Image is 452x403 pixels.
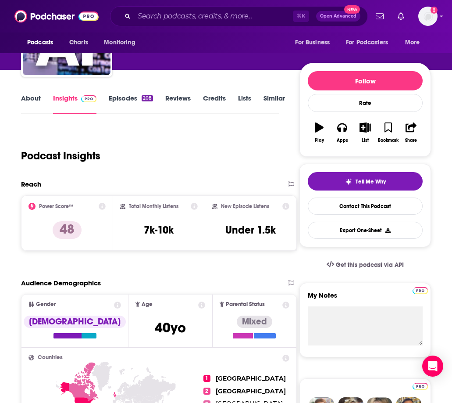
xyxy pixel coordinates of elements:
img: Podchaser Pro [413,287,428,294]
button: open menu [289,34,341,51]
button: Show profile menu [418,7,438,26]
span: [GEOGRAPHIC_DATA] [216,374,286,382]
button: Play [308,117,331,148]
button: List [354,117,377,148]
svg: Add a profile image [431,7,438,14]
a: Episodes208 [109,94,153,114]
span: New [344,5,360,14]
span: Open Advanced [320,14,356,18]
div: List [362,138,369,143]
a: Pro website [413,381,428,390]
button: open menu [399,34,431,51]
div: Open Intercom Messenger [422,356,443,377]
a: Similar [263,94,285,114]
img: tell me why sparkle [345,178,352,185]
span: For Podcasters [346,36,388,49]
input: Search podcasts, credits, & more... [134,9,293,23]
div: Mixed [237,316,272,328]
a: Reviews [165,94,191,114]
button: Share [400,117,423,148]
span: Get this podcast via API [336,261,404,269]
div: Play [315,138,324,143]
h1: Podcast Insights [21,149,100,162]
span: [GEOGRAPHIC_DATA] [216,387,286,395]
button: Open AdvancedNew [316,11,360,22]
img: User Profile [418,7,438,26]
div: Apps [337,138,348,143]
button: Export One-Sheet [308,222,423,239]
h2: Total Monthly Listens [129,203,178,209]
span: Gender [36,302,56,307]
span: More [405,36,420,49]
span: ⌘ K [293,11,309,22]
div: Share [405,138,417,143]
a: Lists [238,94,251,114]
h2: Reach [21,180,41,188]
h2: Audience Demographics [21,279,101,287]
a: Contact This Podcast [308,198,423,215]
h3: Under 1.5k [225,223,276,237]
div: Bookmark [378,138,399,143]
span: Parental Status [226,302,265,307]
span: 2 [203,388,210,395]
h2: Power Score™ [39,203,73,209]
button: tell me why sparkleTell Me Why [308,172,423,191]
a: Charts [64,34,93,51]
span: 40 yo [155,319,186,336]
button: open menu [98,34,146,51]
span: For Business [295,36,330,49]
img: Podchaser Pro [81,95,96,102]
button: Apps [331,117,353,148]
a: Pro website [413,286,428,294]
img: Podchaser - Follow, Share and Rate Podcasts [14,8,99,25]
span: Charts [69,36,88,49]
h3: 7k-10k [144,223,174,237]
a: Get this podcast via API [320,254,411,276]
a: InsightsPodchaser Pro [53,94,96,114]
div: [DEMOGRAPHIC_DATA] [24,316,126,328]
div: Search podcasts, credits, & more... [110,6,368,26]
span: Age [142,302,153,307]
button: Bookmark [377,117,399,148]
button: open menu [340,34,401,51]
span: Countries [38,355,63,360]
a: Show notifications dropdown [372,9,387,24]
span: Logged in as Isla [418,7,438,26]
div: 208 [142,95,153,101]
span: Monitoring [104,36,135,49]
h2: New Episode Listens [221,203,269,209]
a: Show notifications dropdown [394,9,408,24]
button: open menu [21,34,64,51]
button: Follow [308,71,423,90]
p: 48 [53,221,82,239]
span: 1 [203,375,210,382]
span: Podcasts [27,36,53,49]
div: Rate [308,94,423,112]
img: Podchaser Pro [413,383,428,390]
span: Tell Me Why [356,178,386,185]
a: Credits [203,94,226,114]
label: My Notes [308,291,423,306]
a: About [21,94,41,114]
